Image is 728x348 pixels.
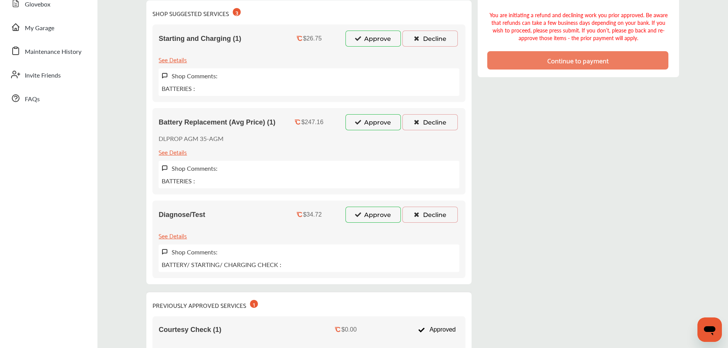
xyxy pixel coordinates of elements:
label: Shop Comments: [172,164,217,173]
div: See Details [159,54,187,65]
div: $247.16 [301,119,323,126]
span: FAQs [25,94,40,104]
div: See Details [159,230,187,241]
div: SHOP SUGGESTED SERVICES [152,6,241,18]
span: Battery Replacement (Avg Price) (1) [159,118,275,126]
label: Shop Comments: [172,248,217,256]
img: svg+xml;base64,PHN2ZyB3aWR0aD0iMTYiIGhlaWdodD0iMTciIHZpZXdCb3g9IjAgMCAxNiAxNyIgZmlsbD0ibm9uZSIgeG... [162,165,168,172]
div: Continue to payment [547,57,609,64]
a: My Garage [7,17,90,37]
img: svg+xml;base64,PHN2ZyB3aWR0aD0iMTYiIGhlaWdodD0iMTciIHZpZXdCb3g9IjAgMCAxNiAxNyIgZmlsbD0ibm9uZSIgeG... [162,249,168,255]
button: Decline [402,207,458,223]
button: Decline [402,114,458,130]
span: Maintenance History [25,47,81,57]
a: Invite Friends [7,65,90,84]
div: See Details [159,147,187,157]
a: FAQs [7,88,90,108]
div: You are initiating a refund and declining work you prior approved. Be aware that refunds can take... [487,11,669,42]
img: svg+xml;base64,PHN2ZyB3aWR0aD0iMTYiIGhlaWdodD0iMTciIHZpZXdCb3g9IjAgMCAxNiAxNyIgZmlsbD0ibm9uZSIgeG... [162,73,168,79]
div: Approved [414,322,459,337]
div: $34.72 [303,211,322,218]
div: 1 [250,300,258,308]
button: Approve [345,31,401,47]
button: Approve [345,114,401,130]
span: Courtesy Check (1) [159,326,221,334]
p: DLPROP AGM 35-AGM [159,134,224,143]
div: PREVIOUSLY APPROVED SERVICES [152,298,258,310]
div: $26.75 [303,35,322,42]
span: My Garage [25,23,54,33]
p: BATTERIES : [162,176,195,185]
p: BATTERY/ STARTING/ CHARGING CHECK : [162,260,281,269]
iframe: Button to launch messaging window [697,317,722,342]
div: 3 [233,8,241,16]
div: $0.00 [341,326,357,333]
p: BATTERIES : [162,84,195,93]
span: Invite Friends [25,71,61,81]
button: Decline [402,31,458,47]
a: Maintenance History [7,41,90,61]
button: Approve [345,207,401,223]
label: Shop Comments: [172,71,217,80]
span: Diagnose/Test [159,211,205,219]
span: Starting and Charging (1) [159,35,241,43]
